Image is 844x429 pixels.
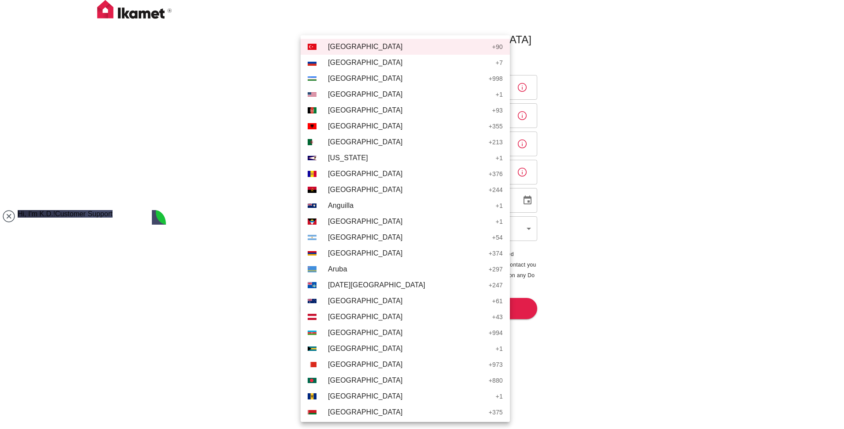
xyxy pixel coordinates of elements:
p: + 1 [496,201,503,210]
img: Türkiye [308,44,316,50]
span: Aruba [328,264,484,275]
p: + 973 [489,360,503,369]
span: Anguilla [328,200,491,211]
img: Angola [308,187,316,193]
p: + 61 [492,297,503,305]
span: [GEOGRAPHIC_DATA] [328,105,488,116]
img: Austria [308,314,316,320]
span: [GEOGRAPHIC_DATA] [328,343,491,354]
p: + 43 [492,312,503,321]
p: + 213 [489,138,503,147]
p: + 244 [489,185,503,194]
span: [GEOGRAPHIC_DATA] [328,407,484,418]
span: [GEOGRAPHIC_DATA] [328,137,484,147]
p: + 1 [496,392,503,401]
span: [GEOGRAPHIC_DATA] [328,296,488,306]
img: Bangladesh [308,378,316,383]
span: [US_STATE] [328,153,491,163]
p: + 247 [489,281,503,290]
span: [GEOGRAPHIC_DATA] [328,169,484,179]
img: Belarus [308,410,316,414]
p: + 355 [489,122,503,131]
p: + 90 [492,42,503,51]
span: [GEOGRAPHIC_DATA] [328,359,484,370]
img: Australia [308,299,316,303]
img: Albania [308,123,316,130]
img: United States [308,92,316,97]
p: + 1 [496,344,503,353]
p: + 994 [489,328,503,337]
img: Azerbaijan [308,331,316,335]
img: Afghanistan [308,107,316,113]
span: [GEOGRAPHIC_DATA] [328,391,491,402]
img: Armenia [308,251,316,256]
span: [GEOGRAPHIC_DATA] [328,121,484,132]
img: American Samoa [308,156,316,160]
span: [GEOGRAPHIC_DATA] [328,248,484,259]
span: [GEOGRAPHIC_DATA] [328,41,488,52]
span: [GEOGRAPHIC_DATA] [328,184,484,195]
p: + 374 [489,249,503,258]
img: Algeria [308,139,316,145]
p: + 93 [492,106,503,115]
img: Uzbekistan [308,76,316,81]
img: Ascension Island [308,282,316,288]
img: Russia [308,60,316,66]
img: Aruba [308,266,316,272]
span: [GEOGRAPHIC_DATA] [328,89,491,100]
span: [GEOGRAPHIC_DATA] [328,57,491,68]
p: + 998 [489,74,503,83]
p: + 297 [489,265,503,274]
p: + 375 [489,408,503,417]
span: [GEOGRAPHIC_DATA] [328,375,484,386]
img: Anguilla [308,203,316,208]
img: Antigua & Barbuda [308,218,316,225]
span: [GEOGRAPHIC_DATA] [328,232,488,243]
p: + 376 [489,169,503,178]
img: Barbados [308,393,316,399]
img: Argentina [308,235,316,241]
img: Bahamas [308,346,316,351]
span: [DATE][GEOGRAPHIC_DATA] [328,280,484,290]
p: + 1 [496,217,503,226]
span: [GEOGRAPHIC_DATA] [328,216,491,227]
p: + 7 [496,58,503,67]
span: [GEOGRAPHIC_DATA] [328,327,484,338]
p: + 1 [496,154,503,162]
p: + 54 [492,233,503,242]
p: + 880 [489,376,503,385]
p: + 1 [496,90,503,99]
img: Bahrain [308,362,316,367]
span: [GEOGRAPHIC_DATA] [328,312,488,322]
img: Andorra [308,171,316,177]
span: [GEOGRAPHIC_DATA] [328,73,484,84]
